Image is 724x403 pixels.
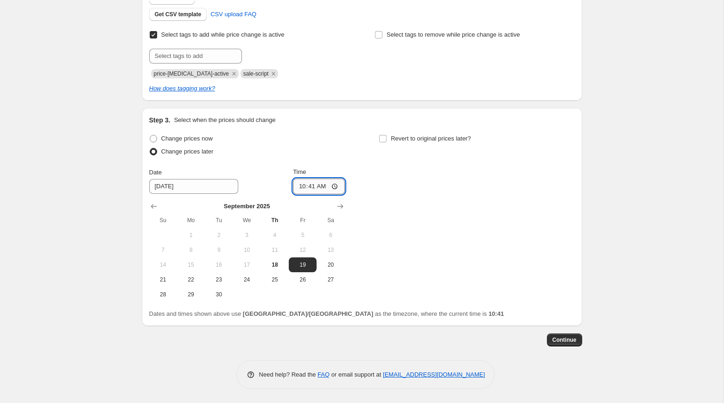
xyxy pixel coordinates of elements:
[553,336,577,344] span: Continue
[177,243,205,257] button: Monday September 8 2025
[320,276,341,283] span: 27
[317,257,344,272] button: Saturday September 20 2025
[236,261,257,269] span: 17
[265,231,285,239] span: 4
[391,135,471,142] span: Revert to original prices later?
[318,371,330,378] a: FAQ
[317,272,344,287] button: Saturday September 27 2025
[205,228,233,243] button: Tuesday September 2 2025
[289,243,317,257] button: Friday September 12 2025
[177,228,205,243] button: Monday September 1 2025
[205,257,233,272] button: Tuesday September 16 2025
[243,310,373,317] b: [GEOGRAPHIC_DATA]/[GEOGRAPHIC_DATA]
[181,217,201,224] span: Mo
[292,217,313,224] span: Fr
[147,200,160,213] button: Show previous month, August 2025
[293,179,345,194] input: 12:00
[289,257,317,272] button: Friday September 19 2025
[153,291,173,298] span: 28
[153,217,173,224] span: Su
[292,276,313,283] span: 26
[181,261,201,269] span: 15
[149,287,177,302] button: Sunday September 28 2025
[289,228,317,243] button: Friday September 5 2025
[292,246,313,254] span: 12
[161,148,214,155] span: Change prices later
[177,257,205,272] button: Monday September 15 2025
[174,115,275,125] p: Select when the prices should change
[233,272,260,287] button: Wednesday September 24 2025
[387,31,520,38] span: Select tags to remove while price change is active
[236,231,257,239] span: 3
[317,213,344,228] th: Saturday
[155,11,202,18] span: Get CSV template
[205,243,233,257] button: Tuesday September 9 2025
[236,276,257,283] span: 24
[205,287,233,302] button: Tuesday September 30 2025
[289,213,317,228] th: Friday
[149,169,162,176] span: Date
[265,217,285,224] span: Th
[236,246,257,254] span: 10
[320,231,341,239] span: 6
[289,272,317,287] button: Friday September 26 2025
[261,213,289,228] th: Thursday
[489,310,504,317] b: 10:41
[149,272,177,287] button: Sunday September 21 2025
[233,243,260,257] button: Wednesday September 10 2025
[317,243,344,257] button: Saturday September 13 2025
[330,371,383,378] span: or email support at
[209,276,229,283] span: 23
[209,231,229,239] span: 2
[209,217,229,224] span: Tu
[209,291,229,298] span: 30
[259,371,318,378] span: Need help? Read the
[320,261,341,269] span: 20
[261,228,289,243] button: Thursday September 4 2025
[181,231,201,239] span: 1
[149,179,238,194] input: 9/18/2025
[149,49,242,64] input: Select tags to add
[149,243,177,257] button: Sunday September 7 2025
[181,246,201,254] span: 8
[261,243,289,257] button: Thursday September 11 2025
[236,217,257,224] span: We
[205,213,233,228] th: Tuesday
[205,7,262,22] a: CSV upload FAQ
[265,276,285,283] span: 25
[149,310,504,317] span: Dates and times shown above use as the timezone, where the current time is
[209,261,229,269] span: 16
[269,70,278,78] button: Remove sale-script
[243,70,269,77] span: sale-script
[153,276,173,283] span: 21
[265,261,285,269] span: 18
[320,217,341,224] span: Sa
[292,261,313,269] span: 19
[317,228,344,243] button: Saturday September 6 2025
[154,70,229,77] span: price-change-job-active
[149,8,207,21] button: Get CSV template
[233,213,260,228] th: Wednesday
[205,272,233,287] button: Tuesday September 23 2025
[261,272,289,287] button: Thursday September 25 2025
[149,257,177,272] button: Sunday September 14 2025
[181,276,201,283] span: 22
[161,135,213,142] span: Change prices now
[334,200,347,213] button: Show next month, October 2025
[177,272,205,287] button: Monday September 22 2025
[149,85,215,92] a: How does tagging work?
[293,168,306,175] span: Time
[230,70,238,78] button: Remove price-change-job-active
[181,291,201,298] span: 29
[233,257,260,272] button: Wednesday September 17 2025
[153,246,173,254] span: 7
[292,231,313,239] span: 5
[261,257,289,272] button: Today Thursday September 18 2025
[149,213,177,228] th: Sunday
[149,115,171,125] h2: Step 3.
[161,31,285,38] span: Select tags to add while price change is active
[233,228,260,243] button: Wednesday September 3 2025
[265,246,285,254] span: 11
[320,246,341,254] span: 13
